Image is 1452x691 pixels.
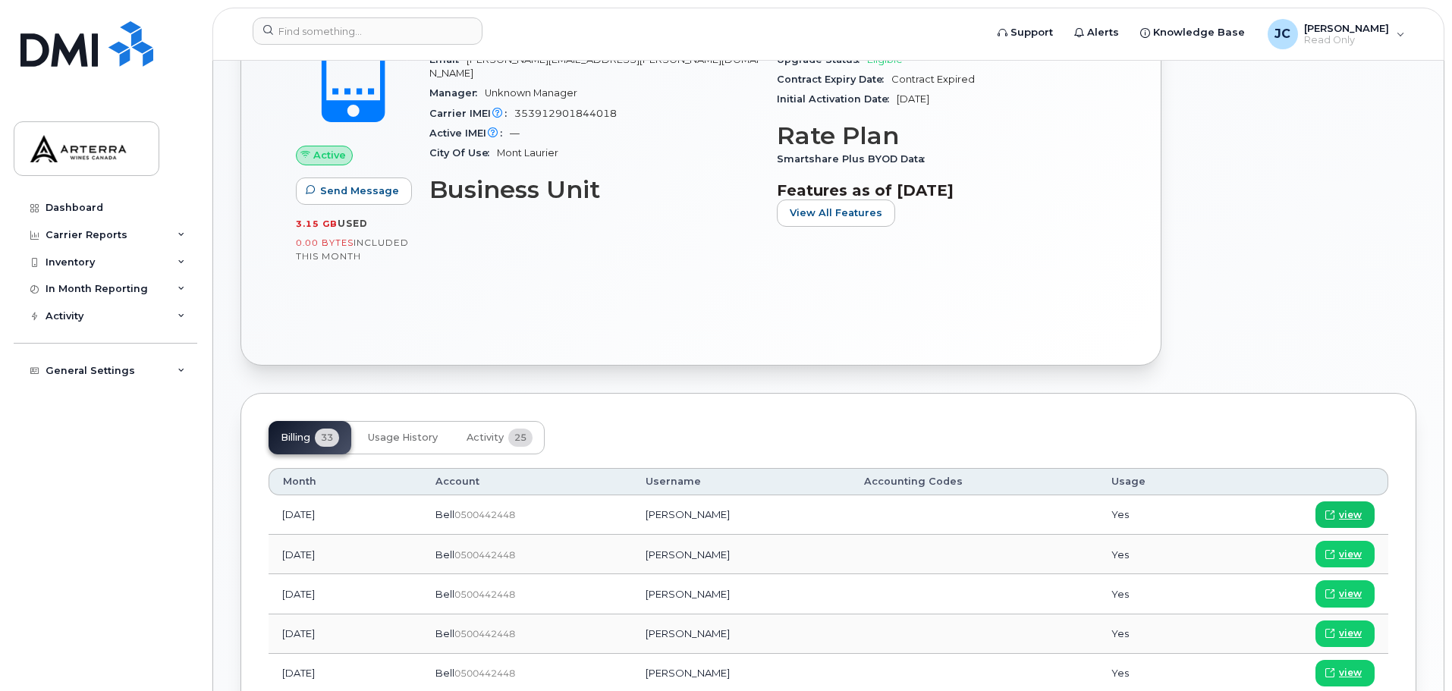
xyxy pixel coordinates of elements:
[1315,620,1375,647] a: view
[790,206,882,220] span: View All Features
[1315,541,1375,567] a: view
[435,508,454,520] span: Bell
[429,147,497,159] span: City Of Use
[1064,17,1130,48] a: Alerts
[1315,580,1375,607] a: view
[632,535,851,574] td: [PERSON_NAME]
[313,148,346,162] span: Active
[1098,614,1218,654] td: Yes
[777,153,932,165] span: Smartshare Plus BYOD Data
[435,548,454,561] span: Bell
[891,74,975,85] span: Contract Expired
[632,574,851,614] td: [PERSON_NAME]
[1098,535,1218,574] td: Yes
[1304,22,1389,34] span: [PERSON_NAME]
[508,429,533,447] span: 25
[253,17,482,45] input: Find something...
[269,495,422,535] td: [DATE]
[777,199,895,227] button: View All Features
[632,495,851,535] td: [PERSON_NAME]
[269,574,422,614] td: [DATE]
[1339,666,1362,680] span: view
[1339,587,1362,601] span: view
[1315,501,1375,528] a: view
[1304,34,1389,46] span: Read Only
[454,509,515,520] span: 0500442448
[1010,25,1053,40] span: Support
[454,667,515,679] span: 0500442448
[777,122,1106,149] h3: Rate Plan
[1274,25,1290,43] span: JC
[454,628,515,639] span: 0500442448
[435,627,454,639] span: Bell
[1257,19,1416,49] div: Julie Charron
[850,468,1098,495] th: Accounting Codes
[1130,17,1256,48] a: Knowledge Base
[296,237,354,248] span: 0.00 Bytes
[777,74,891,85] span: Contract Expiry Date
[1098,468,1218,495] th: Usage
[1098,495,1218,535] td: Yes
[296,177,412,205] button: Send Message
[454,589,515,600] span: 0500442448
[429,176,759,203] h3: Business Unit
[1098,574,1218,614] td: Yes
[296,218,338,229] span: 3.15 GB
[269,468,422,495] th: Month
[269,614,422,654] td: [DATE]
[510,127,520,139] span: —
[777,54,867,65] span: Upgrade Status
[777,93,897,105] span: Initial Activation Date
[632,468,851,495] th: Username
[1339,508,1362,522] span: view
[1339,627,1362,640] span: view
[1315,660,1375,686] a: view
[429,54,467,65] span: Email
[368,432,438,444] span: Usage History
[497,147,558,159] span: Mont Laurier
[632,614,851,654] td: [PERSON_NAME]
[435,588,454,600] span: Bell
[435,667,454,679] span: Bell
[454,549,515,561] span: 0500442448
[422,468,632,495] th: Account
[514,108,617,119] span: 353912901844018
[338,218,368,229] span: used
[429,87,485,99] span: Manager
[269,535,422,574] td: [DATE]
[320,184,399,198] span: Send Message
[1153,25,1245,40] span: Knowledge Base
[897,93,929,105] span: [DATE]
[467,432,504,444] span: Activity
[987,17,1064,48] a: Support
[1087,25,1119,40] span: Alerts
[429,127,510,139] span: Active IMEI
[1339,548,1362,561] span: view
[485,87,577,99] span: Unknown Manager
[429,108,514,119] span: Carrier IMEI
[867,54,903,65] span: Eligible
[777,181,1106,199] h3: Features as of [DATE]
